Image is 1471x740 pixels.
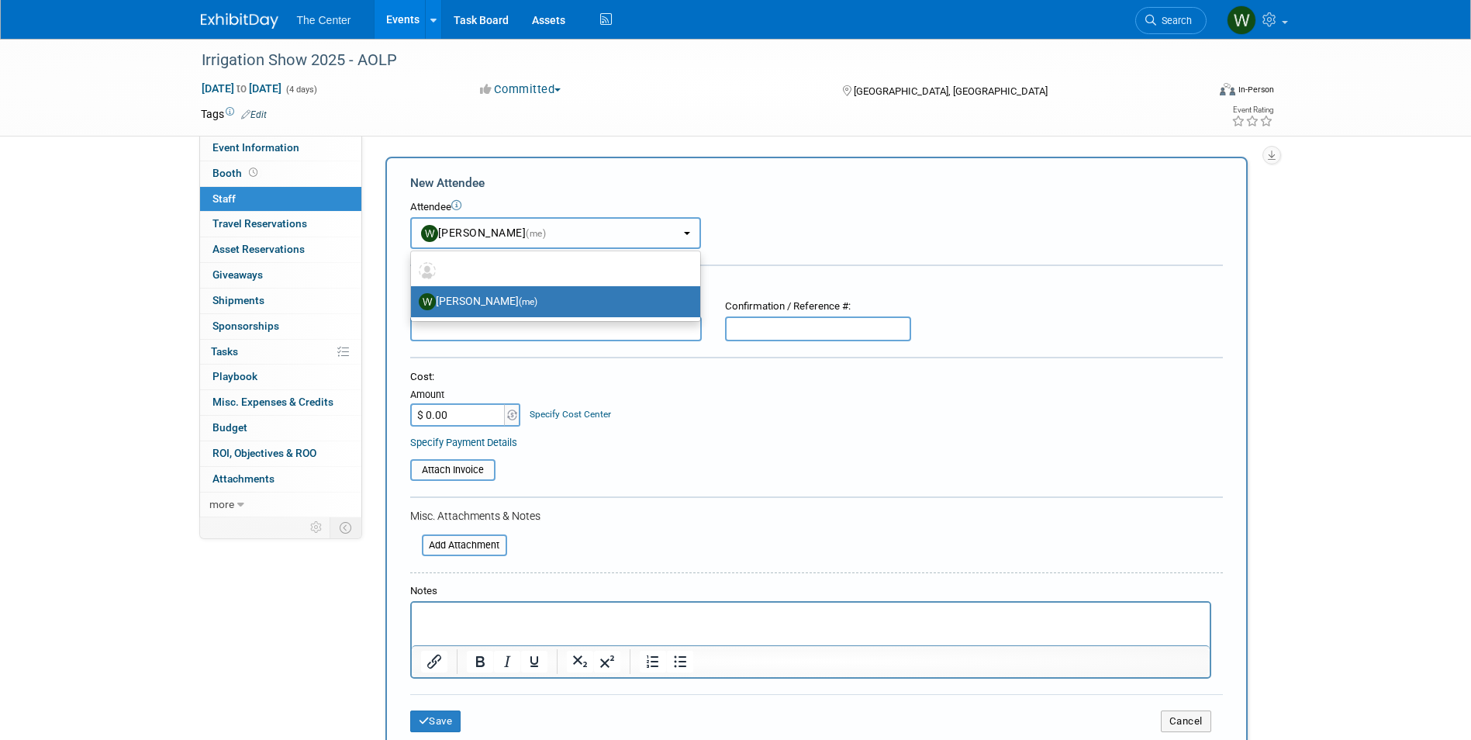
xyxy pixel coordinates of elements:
[410,388,523,403] div: Amount
[212,192,236,205] span: Staff
[285,85,317,95] span: (4 days)
[410,711,461,732] button: Save
[1227,5,1256,35] img: Whitney Mueller
[640,651,666,673] button: Numbered list
[410,276,1223,292] div: Registration / Ticket Info (optional)
[419,289,685,314] label: [PERSON_NAME]
[212,294,264,306] span: Shipments
[1135,7,1207,34] a: Search
[410,175,1223,192] div: New Attendee
[410,584,1211,599] div: Notes
[494,651,520,673] button: Italic
[725,299,911,314] div: Confirmation / Reference #:
[200,187,361,212] a: Staff
[419,293,436,310] img: W.jpg
[200,263,361,288] a: Giveaways
[200,237,361,262] a: Asset Reservations
[410,508,1223,524] div: Misc. Attachments & Notes
[200,340,361,365] a: Tasks
[412,603,1210,645] iframe: Rich Text Area
[303,517,330,538] td: Personalize Event Tab Strip
[421,226,547,239] span: [PERSON_NAME]
[212,268,263,281] span: Giveaways
[196,47,1183,74] div: Irrigation Show 2025 - AOLP
[246,167,261,178] span: Booth not reserved yet
[200,390,361,415] a: Misc. Expenses & Credits
[475,81,567,98] button: Committed
[530,409,611,420] a: Specify Cost Center
[567,651,593,673] button: Subscript
[211,345,238,358] span: Tasks
[1231,106,1273,114] div: Event Rating
[1156,15,1192,26] span: Search
[212,141,299,154] span: Event Information
[1238,84,1274,95] div: In-Person
[1115,81,1275,104] div: Event Format
[212,396,333,408] span: Misc. Expenses & Credits
[201,81,282,95] span: [DATE] [DATE]
[421,651,447,673] button: Insert/edit link
[521,651,547,673] button: Underline
[212,472,275,485] span: Attachments
[234,82,249,95] span: to
[200,441,361,466] a: ROI, Objectives & ROO
[201,13,278,29] img: ExhibitDay
[330,517,361,538] td: Toggle Event Tabs
[241,109,267,120] a: Edit
[419,262,436,279] img: Unassigned-User-Icon.png
[297,14,351,26] span: The Center
[201,106,267,122] td: Tags
[1220,83,1235,95] img: Format-Inperson.png
[200,467,361,492] a: Attachments
[212,447,316,459] span: ROI, Objectives & ROO
[200,289,361,313] a: Shipments
[200,136,361,161] a: Event Information
[410,217,701,249] button: [PERSON_NAME](me)
[594,651,620,673] button: Superscript
[854,85,1048,97] span: [GEOGRAPHIC_DATA], [GEOGRAPHIC_DATA]
[212,167,261,179] span: Booth
[200,365,361,389] a: Playbook
[212,217,307,230] span: Travel Reservations
[467,651,493,673] button: Bold
[200,416,361,441] a: Budget
[200,493,361,517] a: more
[1161,711,1211,732] button: Cancel
[410,370,1223,385] div: Cost:
[200,212,361,237] a: Travel Reservations
[212,320,279,332] span: Sponsorships
[212,421,247,434] span: Budget
[212,243,305,255] span: Asset Reservations
[200,314,361,339] a: Sponsorships
[667,651,693,673] button: Bullet list
[212,370,257,382] span: Playbook
[526,228,546,239] span: (me)
[410,200,1223,215] div: Attendee
[200,161,361,186] a: Booth
[519,296,537,307] span: (me)
[410,437,517,448] a: Specify Payment Details
[209,498,234,510] span: more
